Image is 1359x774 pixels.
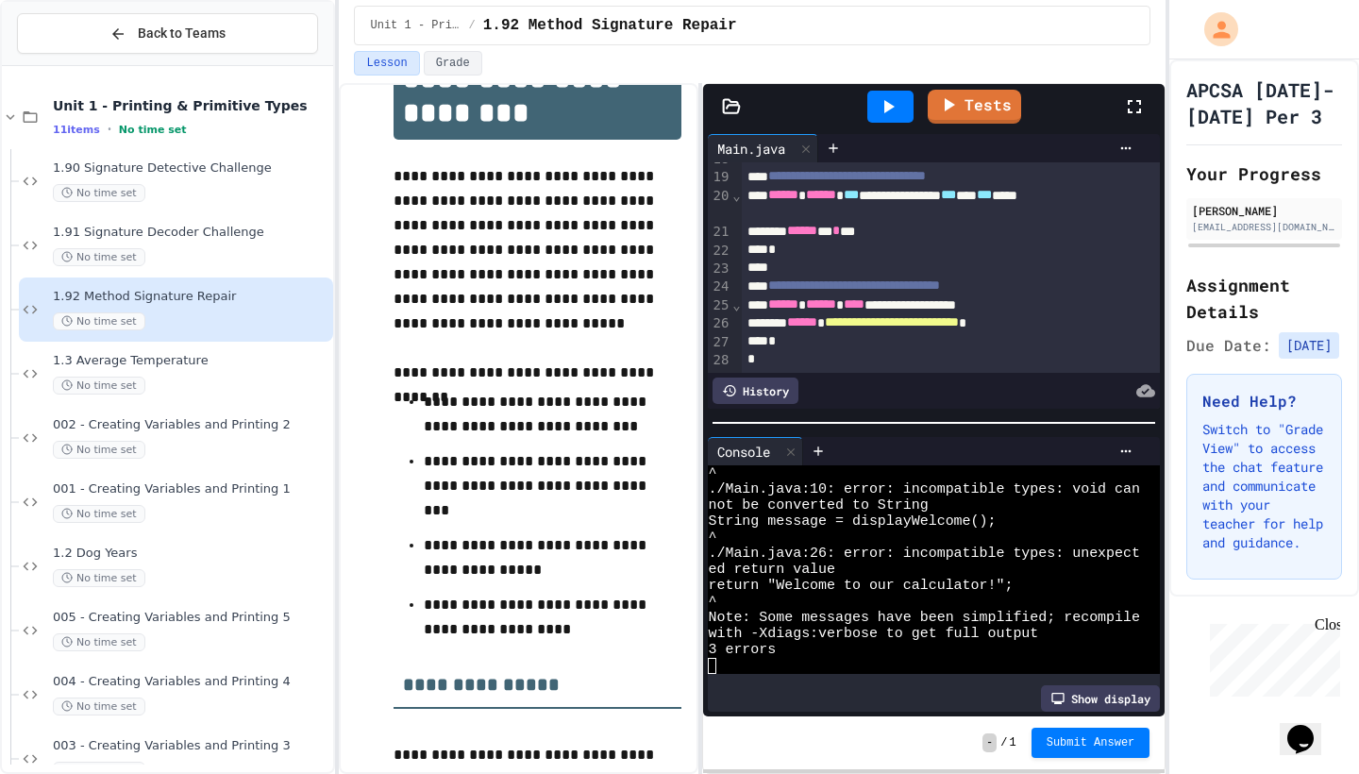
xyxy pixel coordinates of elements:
[53,417,329,433] span: 002 - Creating Variables and Printing 2
[928,90,1021,124] a: Tests
[708,465,716,481] span: ^
[468,18,475,33] span: /
[708,442,780,462] div: Console
[708,578,1013,594] span: return "Welcome to our calculator!";
[708,437,803,465] div: Console
[370,18,461,33] span: Unit 1 - Printing & Primitive Types
[17,13,318,54] button: Back to Teams
[708,278,731,296] div: 24
[53,353,329,369] span: 1.3 Average Temperature
[53,184,145,202] span: No time set
[713,378,798,404] div: History
[1202,616,1340,697] iframe: chat widget
[53,377,145,395] span: No time set
[1186,76,1342,129] h1: APCSA [DATE]-[DATE] Per 3
[708,187,731,224] div: 20
[1192,220,1336,234] div: [EMAIL_ADDRESS][DOMAIN_NAME]
[708,223,731,242] div: 21
[53,610,329,626] span: 005 - Creating Variables and Printing 5
[708,497,928,513] span: not be converted to String
[53,546,329,562] span: 1.2 Dog Years
[708,168,731,187] div: 19
[708,642,776,658] span: 3 errors
[708,242,731,260] div: 22
[53,289,329,305] span: 1.92 Method Signature Repair
[53,674,329,690] span: 004 - Creating Variables and Printing 4
[708,134,818,162] div: Main.java
[1279,332,1339,359] span: [DATE]
[53,698,145,715] span: No time set
[53,160,329,177] span: 1.90 Signature Detective Challenge
[53,738,329,754] span: 003 - Creating Variables and Printing 3
[708,530,716,546] span: ^
[708,333,731,351] div: 27
[53,312,145,330] span: No time set
[708,513,996,530] span: String message = displayWelcome();
[708,260,731,278] div: 23
[708,626,1038,642] span: with -Xdiags:verbose to get full output
[982,733,997,752] span: -
[53,225,329,241] span: 1.91 Signature Decoder Challenge
[1041,685,1160,712] div: Show display
[1047,735,1135,750] span: Submit Answer
[1009,735,1015,750] span: 1
[53,505,145,523] span: No time set
[53,124,100,136] span: 11 items
[708,481,1139,497] span: ./Main.java:10: error: incompatible types: void can
[1186,272,1342,325] h2: Assignment Details
[1000,735,1007,750] span: /
[8,8,130,120] div: Chat with us now!Close
[424,51,482,76] button: Grade
[119,124,187,136] span: No time set
[1032,728,1150,758] button: Submit Answer
[53,441,145,459] span: No time set
[53,97,329,114] span: Unit 1 - Printing & Primitive Types
[708,139,795,159] div: Main.java
[708,562,835,578] span: ed return value
[708,296,731,315] div: 25
[138,24,226,43] span: Back to Teams
[483,14,737,37] span: 1.92 Method Signature Repair
[1280,698,1340,755] iframe: chat widget
[731,297,741,312] span: Fold line
[1186,160,1342,187] h2: Your Progress
[1184,8,1243,51] div: My Account
[53,248,145,266] span: No time set
[53,569,145,587] span: No time set
[354,51,419,76] button: Lesson
[708,594,716,610] span: ^
[708,351,731,369] div: 28
[108,122,111,137] span: •
[53,481,329,497] span: 001 - Creating Variables and Printing 1
[1186,334,1271,357] span: Due Date:
[1192,202,1336,219] div: [PERSON_NAME]
[1202,390,1326,412] h3: Need Help?
[708,546,1139,562] span: ./Main.java:26: error: incompatible types: unexpect
[708,610,1139,626] span: Note: Some messages have been simplified; recompile
[708,314,731,333] div: 26
[1202,420,1326,552] p: Switch to "Grade View" to access the chat feature and communicate with your teacher for help and ...
[53,633,145,651] span: No time set
[731,188,741,203] span: Fold line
